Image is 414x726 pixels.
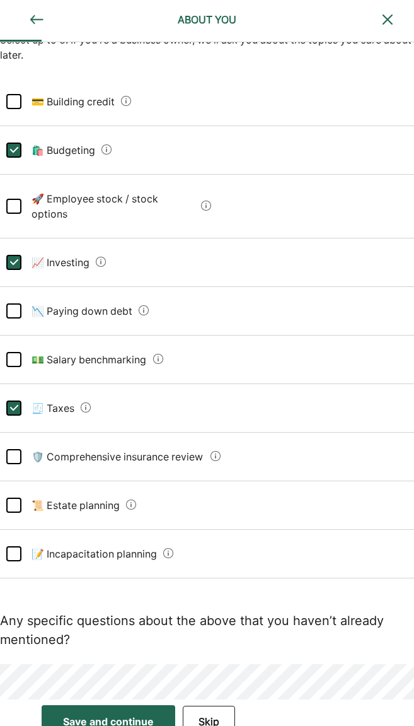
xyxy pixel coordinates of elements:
[21,488,121,523] div: 📜 Estate planning
[6,400,21,415] div: L
[21,293,134,329] div: 📉 Paying down debt
[6,254,21,269] div: L
[21,132,96,168] div: 🛍️ Budgeting
[21,245,91,280] div: 📈 Investing
[21,342,148,377] div: 💵 Salary benchmarking
[21,439,205,474] div: 🛡️ Comprehensive insurance review
[21,84,116,119] div: 💳 Building credit
[137,12,278,27] div: ABOUT YOU
[6,142,21,157] div: L
[21,536,158,571] div: 📝 Incapacitation planning
[21,181,196,231] div: 🚀 Employee stock / stock options
[21,390,76,426] div: 🧾 Taxes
